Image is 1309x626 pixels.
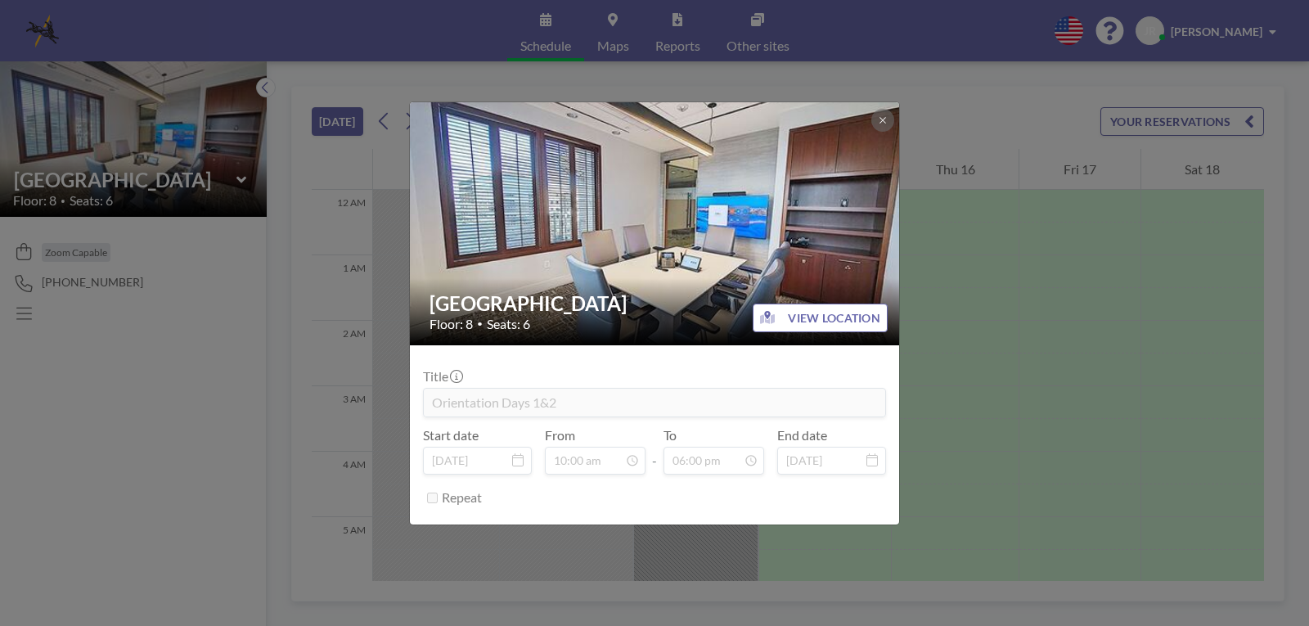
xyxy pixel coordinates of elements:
label: To [663,427,677,444]
label: From [545,427,575,444]
span: • [477,318,483,330]
label: End date [777,427,827,444]
span: Seats: 6 [487,316,530,332]
button: VIEW LOCATION [753,304,888,332]
span: Floor: 8 [430,316,473,332]
label: Title [423,368,461,385]
h2: [GEOGRAPHIC_DATA] [430,291,881,316]
label: Repeat [442,489,482,506]
input: (No title) [424,389,885,417]
span: - [652,433,657,469]
img: 537.jpg [410,38,901,408]
label: Start date [423,427,479,444]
